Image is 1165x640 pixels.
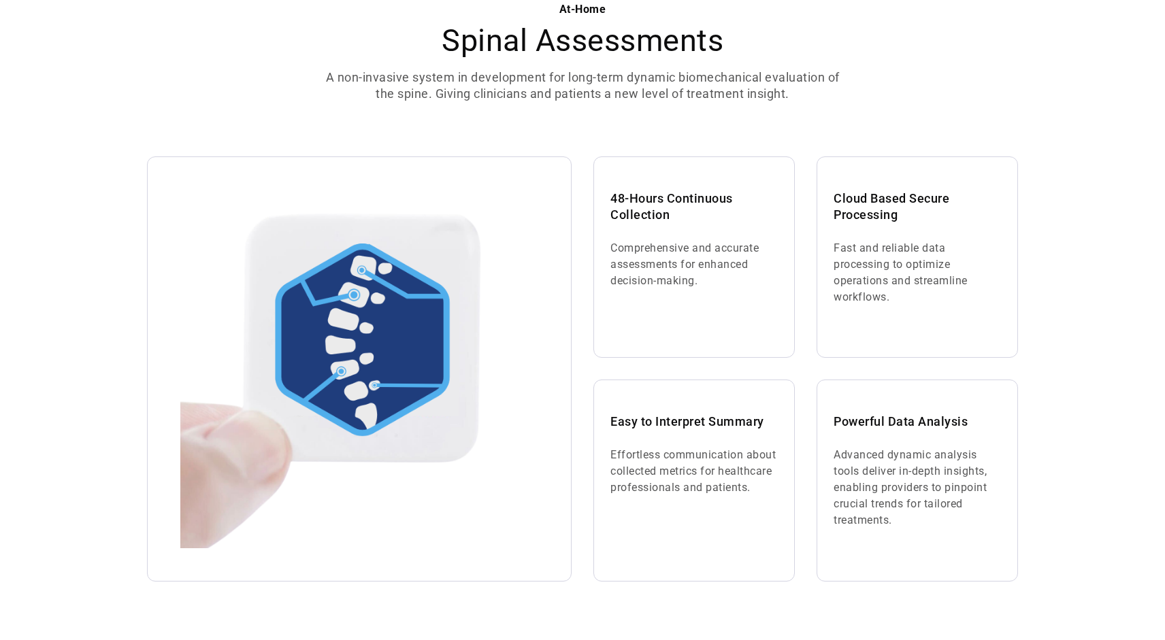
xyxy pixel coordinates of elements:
h3: Powerful Data Analysis [834,414,1001,430]
h3: Easy to Interpret Summary [610,414,778,430]
h3: Cloud Based Secure Processing [834,190,1001,223]
p: Comprehensive and accurate assessments for enhanced decision-making. [610,240,778,289]
h2: Spinal Assessments [321,23,844,58]
div: At-Home [321,1,844,18]
p: Fast and reliable data processing to optimize operations and streamline workflows. [834,240,1001,305]
p: A non-invasive system in development for long-term dynamic biomechanical evaluation of the spine.... [321,69,844,102]
p: Advanced dynamic analysis tools deliver in-depth insights, enabling providers to pinpoint crucial... [834,447,1001,528]
h3: 48-Hours Continuous Collection [610,190,778,223]
p: Effortless communication about collected metrics for healthcare professionals and patients. [610,447,778,496]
